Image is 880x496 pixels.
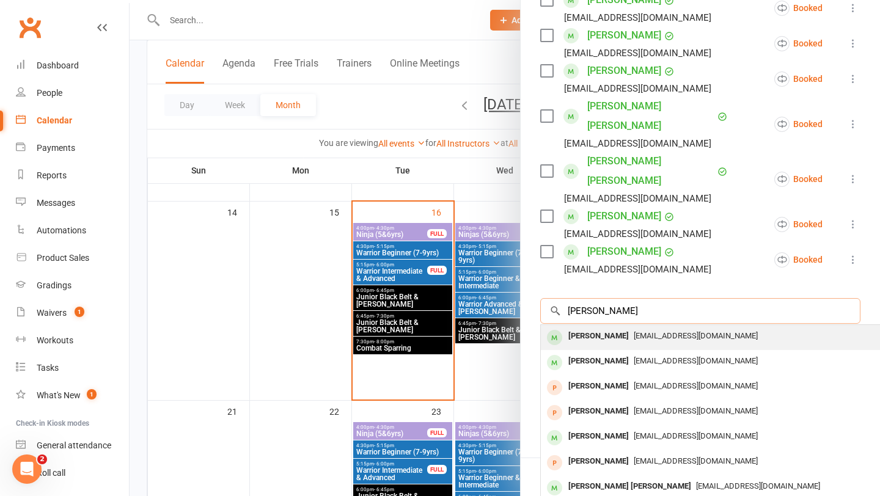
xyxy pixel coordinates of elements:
[634,406,758,415] span: [EMAIL_ADDRESS][DOMAIN_NAME]
[587,26,661,45] a: [PERSON_NAME]
[37,335,73,345] div: Workouts
[564,226,711,242] div: [EMAIL_ADDRESS][DOMAIN_NAME]
[540,298,860,324] input: Search to add attendees
[774,1,823,16] div: Booked
[587,151,714,191] a: [PERSON_NAME] [PERSON_NAME]
[587,97,714,136] a: [PERSON_NAME] [PERSON_NAME]
[563,453,634,470] div: [PERSON_NAME]
[16,134,129,162] a: Payments
[12,454,42,484] iframe: Intercom live chat
[774,36,823,51] div: Booked
[16,79,129,107] a: People
[16,244,129,272] a: Product Sales
[16,189,129,217] a: Messages
[564,136,711,151] div: [EMAIL_ADDRESS][DOMAIN_NAME]
[563,478,696,495] div: [PERSON_NAME] [PERSON_NAME]
[634,456,758,465] span: [EMAIL_ADDRESS][DOMAIN_NAME]
[37,143,75,153] div: Payments
[37,253,89,263] div: Product Sales
[564,10,711,26] div: [EMAIL_ADDRESS][DOMAIN_NAME]
[37,440,111,450] div: General attendance
[16,299,129,327] a: Waivers 1
[15,12,45,43] a: Clubworx
[37,468,65,478] div: Roll call
[564,81,711,97] div: [EMAIL_ADDRESS][DOMAIN_NAME]
[16,52,129,79] a: Dashboard
[37,454,47,464] span: 2
[547,380,562,395] div: prospect
[774,172,823,187] div: Booked
[634,356,758,365] span: [EMAIL_ADDRESS][DOMAIN_NAME]
[563,428,634,445] div: [PERSON_NAME]
[547,455,562,470] div: prospect
[16,162,129,189] a: Reports
[37,308,67,318] div: Waivers
[587,242,661,261] a: [PERSON_NAME]
[563,327,634,345] div: [PERSON_NAME]
[547,330,562,345] div: member
[16,382,129,409] a: What's New1
[547,405,562,420] div: prospect
[587,206,661,226] a: [PERSON_NAME]
[37,115,72,125] div: Calendar
[547,430,562,445] div: member
[563,377,634,395] div: [PERSON_NAME]
[587,61,661,81] a: [PERSON_NAME]
[774,217,823,232] div: Booked
[37,170,67,180] div: Reports
[37,225,86,235] div: Automations
[547,480,562,495] div: member
[75,307,84,317] span: 1
[87,389,97,399] span: 1
[634,331,758,340] span: [EMAIL_ADDRESS][DOMAIN_NAME]
[37,390,81,400] div: What's New
[16,327,129,354] a: Workouts
[547,355,562,370] div: member
[774,71,823,87] div: Booked
[696,481,820,491] span: [EMAIL_ADDRESS][DOMAIN_NAME]
[564,261,711,277] div: [EMAIL_ADDRESS][DOMAIN_NAME]
[563,403,634,420] div: [PERSON_NAME]
[16,432,129,459] a: General attendance kiosk mode
[563,352,634,370] div: [PERSON_NAME]
[774,252,823,268] div: Booked
[564,45,711,61] div: [EMAIL_ADDRESS][DOMAIN_NAME]
[16,217,129,244] a: Automations
[37,363,59,373] div: Tasks
[16,354,129,382] a: Tasks
[37,280,71,290] div: Gradings
[634,381,758,390] span: [EMAIL_ADDRESS][DOMAIN_NAME]
[16,107,129,134] a: Calendar
[564,191,711,206] div: [EMAIL_ADDRESS][DOMAIN_NAME]
[37,88,62,98] div: People
[37,60,79,70] div: Dashboard
[37,198,75,208] div: Messages
[774,117,823,132] div: Booked
[16,272,129,299] a: Gradings
[634,431,758,440] span: [EMAIL_ADDRESS][DOMAIN_NAME]
[16,459,129,487] a: Roll call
